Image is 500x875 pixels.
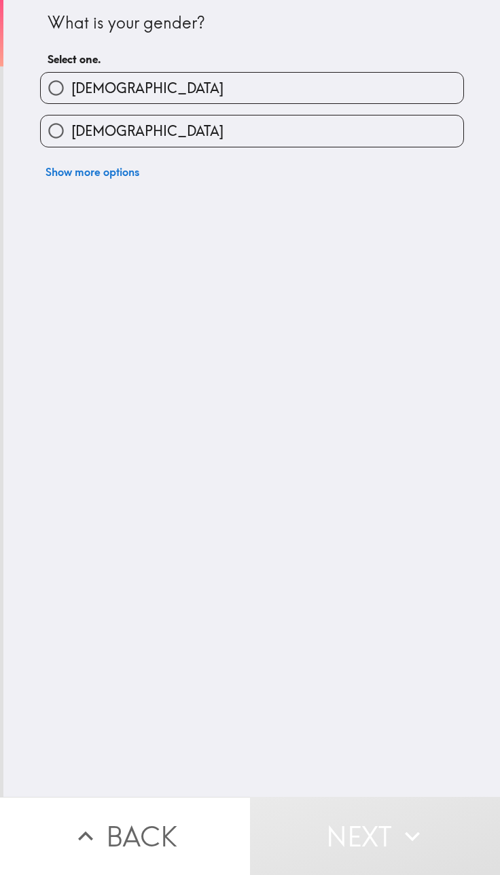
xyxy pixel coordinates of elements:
button: Next [250,797,500,875]
div: What is your gender? [48,12,457,35]
h6: Select one. [48,52,457,67]
span: [DEMOGRAPHIC_DATA] [71,122,224,141]
button: [DEMOGRAPHIC_DATA] [41,73,463,103]
button: [DEMOGRAPHIC_DATA] [41,115,463,146]
button: Show more options [40,158,145,185]
span: [DEMOGRAPHIC_DATA] [71,79,224,98]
